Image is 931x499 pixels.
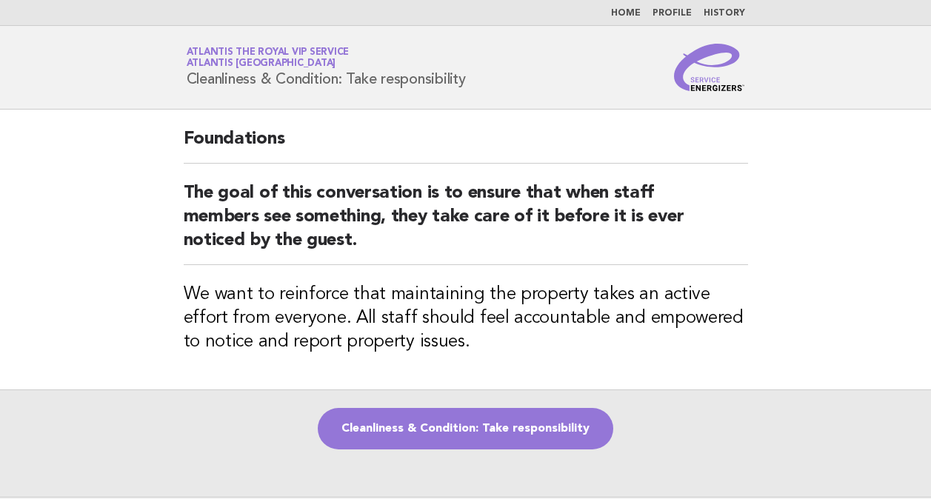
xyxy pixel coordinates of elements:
a: Profile [653,9,692,18]
h2: The goal of this conversation is to ensure that when staff members see something, they take care ... [184,181,748,265]
a: Cleanliness & Condition: Take responsibility [318,408,613,449]
a: Home [611,9,641,18]
h1: Cleanliness & Condition: Take responsibility [187,48,466,87]
h3: We want to reinforce that maintaining the property takes an active effort from everyone. All staf... [184,283,748,354]
img: Service Energizers [674,44,745,91]
a: History [704,9,745,18]
a: Atlantis the Royal VIP ServiceAtlantis [GEOGRAPHIC_DATA] [187,47,350,68]
span: Atlantis [GEOGRAPHIC_DATA] [187,59,336,69]
h2: Foundations [184,127,748,164]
